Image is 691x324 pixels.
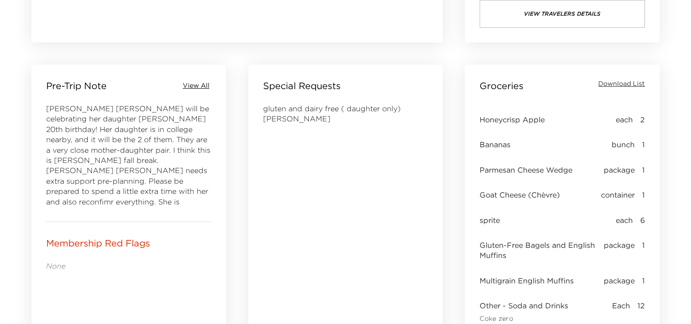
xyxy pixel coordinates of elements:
span: Honeycrisp Apple [480,114,545,125]
span: 1 [642,139,645,150]
button: Download List [598,79,645,89]
span: Parmesan Cheese Wedge [480,165,572,175]
span: 1 [642,276,645,286]
p: Pre-Trip Note [46,79,107,92]
span: 1 [642,190,645,200]
span: Bananas [480,139,511,150]
button: View All [181,79,211,92]
span: 1 [642,165,645,175]
span: Goat Cheese (Chèvre) [480,190,560,200]
span: 2 [640,114,645,125]
span: sprite [480,215,500,225]
span: package [604,165,635,175]
p: Special Requests [263,79,341,92]
span: Coke zero [480,315,568,323]
span: package [604,240,635,261]
span: 12 [637,300,645,323]
span: [PERSON_NAME] [PERSON_NAME] will be celebrating her daughter [PERSON_NAME] 20th birthday! Her dau... [46,104,210,299]
span: each [616,215,633,225]
span: each [616,114,633,125]
span: bunch [612,139,635,150]
span: 1 [642,240,645,261]
p: None [46,261,211,271]
p: Membership Red Flags [46,237,150,250]
span: package [604,276,635,286]
span: Each [612,300,630,323]
span: gluten and dairy free ( daughter only) [PERSON_NAME] [263,104,401,123]
p: Groceries [480,79,523,92]
span: 6 [640,215,645,225]
span: container [601,190,635,200]
span: Other - Soda and Drinks [480,300,568,311]
span: Multigrain English Muffins [480,276,574,286]
span: View All [183,81,210,90]
span: Gluten-Free Bagels and English Muffins [480,240,604,261]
